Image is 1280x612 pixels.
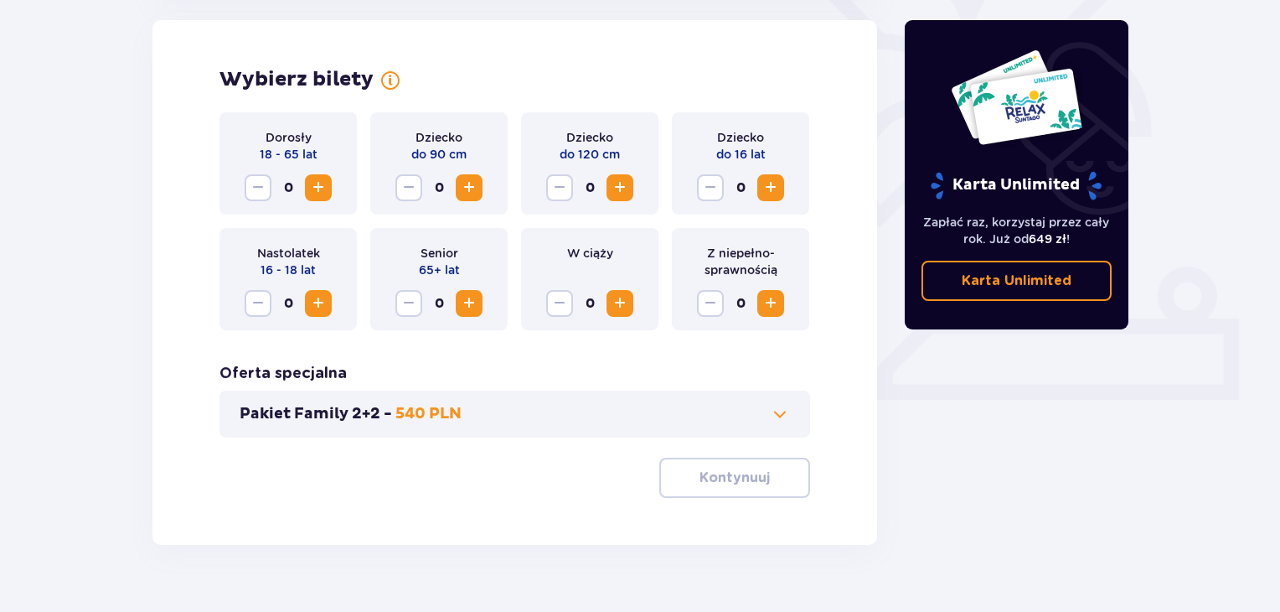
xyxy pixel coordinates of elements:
[266,129,312,146] p: Dorosły
[419,262,460,278] p: 65+ lat
[395,404,462,424] p: 540 PLN
[921,261,1112,301] a: Karta Unlimited
[275,174,302,201] span: 0
[411,146,467,163] p: do 90 cm
[606,290,633,317] button: Zwiększ
[260,146,317,163] p: 18 - 65 lat
[426,290,452,317] span: 0
[546,290,573,317] button: Zmniejsz
[305,290,332,317] button: Zwiększ
[245,290,271,317] button: Zmniejsz
[245,174,271,201] button: Zmniejsz
[421,245,458,262] p: Senior
[257,245,320,262] p: Nastolatek
[1029,232,1066,246] span: 649 zł
[717,129,764,146] p: Dziecko
[716,146,766,163] p: do 16 lat
[727,174,754,201] span: 0
[950,49,1083,146] img: Dwie karty całoroczne do Suntago z napisem 'UNLIMITED RELAX', na białym tle z tropikalnymi liśćmi...
[576,290,603,317] span: 0
[727,290,754,317] span: 0
[261,262,316,278] p: 16 - 18 lat
[240,404,790,424] button: Pakiet Family 2+2 -540 PLN
[415,129,462,146] p: Dziecko
[757,174,784,201] button: Zwiększ
[566,129,613,146] p: Dziecko
[567,245,613,262] p: W ciąży
[275,290,302,317] span: 0
[395,290,422,317] button: Zmniejsz
[929,171,1103,200] p: Karta Unlimited
[219,67,374,92] h2: Wybierz bilety
[546,174,573,201] button: Zmniejsz
[697,290,724,317] button: Zmniejsz
[685,245,796,278] p: Z niepełno­sprawnością
[395,174,422,201] button: Zmniejsz
[606,174,633,201] button: Zwiększ
[921,214,1112,247] p: Zapłać raz, korzystaj przez cały rok. Już od !
[426,174,452,201] span: 0
[240,404,392,424] p: Pakiet Family 2+2 -
[699,469,770,487] p: Kontynuuj
[219,364,347,384] h3: Oferta specjalna
[697,174,724,201] button: Zmniejsz
[456,174,483,201] button: Zwiększ
[962,272,1071,290] p: Karta Unlimited
[757,290,784,317] button: Zwiększ
[560,146,620,163] p: do 120 cm
[576,174,603,201] span: 0
[456,290,483,317] button: Zwiększ
[659,458,810,498] button: Kontynuuj
[305,174,332,201] button: Zwiększ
